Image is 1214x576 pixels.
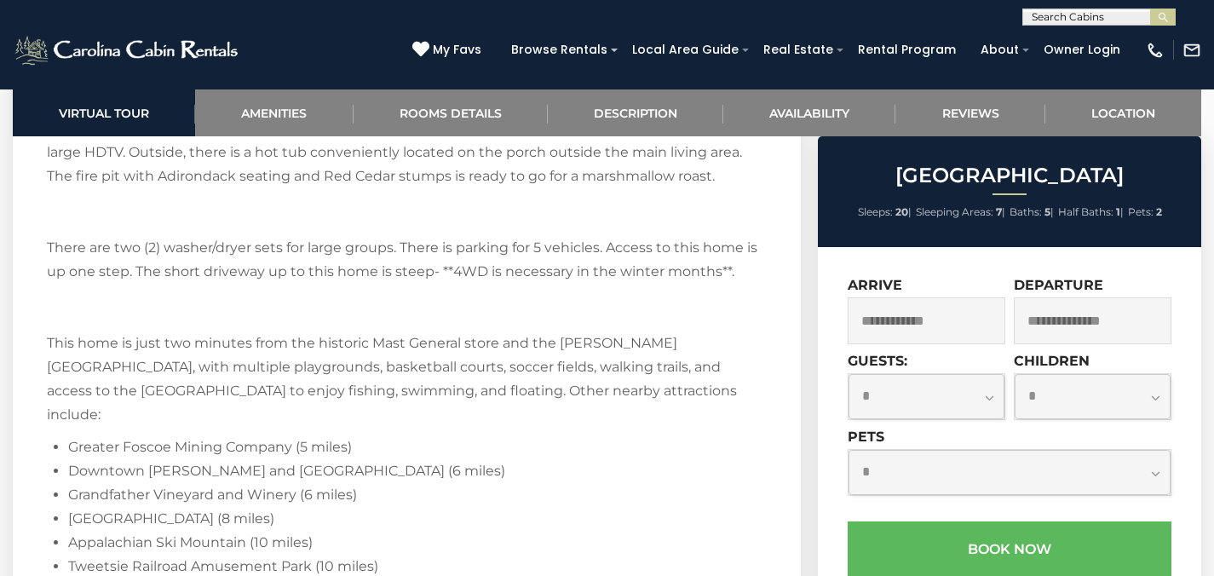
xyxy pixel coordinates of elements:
li: [GEOGRAPHIC_DATA] (8 miles) [68,507,767,531]
a: Local Area Guide [624,37,747,63]
li: | [916,201,1005,223]
img: phone-regular-white.png [1146,41,1165,60]
label: Arrive [848,277,902,293]
strong: 7 [996,205,1002,218]
li: | [1058,201,1124,223]
strong: 1 [1116,205,1120,218]
strong: 20 [895,205,908,218]
label: Departure [1014,277,1103,293]
a: My Favs [412,41,486,60]
a: Rooms Details [354,89,548,136]
label: Children [1014,353,1090,369]
li: | [1010,201,1054,223]
a: Location [1045,89,1201,136]
label: Pets [848,429,884,445]
strong: 5 [1044,205,1050,218]
li: Greater Foscoe Mining Company (5 miles) [68,435,767,459]
a: Browse Rentals [503,37,616,63]
h2: [GEOGRAPHIC_DATA] [822,164,1197,187]
span: Baths: [1010,205,1042,218]
span: My Favs [433,41,481,59]
label: Guests: [848,353,907,369]
a: Virtual Tour [13,89,195,136]
li: Downtown [PERSON_NAME] and [GEOGRAPHIC_DATA] (6 miles) [68,459,767,483]
span: Sleeping Areas: [916,205,993,218]
a: Amenities [195,89,353,136]
img: mail-regular-white.png [1182,41,1201,60]
a: Availability [723,89,895,136]
li: Appalachian Ski Mountain (10 miles) [68,531,767,555]
strong: 2 [1156,205,1162,218]
span: Half Baths: [1058,205,1113,218]
span: Sleeps: [858,205,893,218]
a: Rental Program [849,37,964,63]
a: Real Estate [755,37,842,63]
a: Description [548,89,723,136]
a: About [972,37,1027,63]
a: Reviews [895,89,1044,136]
span: Pets: [1128,205,1154,218]
img: White-1-2.png [13,33,243,67]
li: Grandfather Vineyard and Winery (6 miles) [68,483,767,507]
li: | [858,201,912,223]
a: Owner Login [1035,37,1129,63]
